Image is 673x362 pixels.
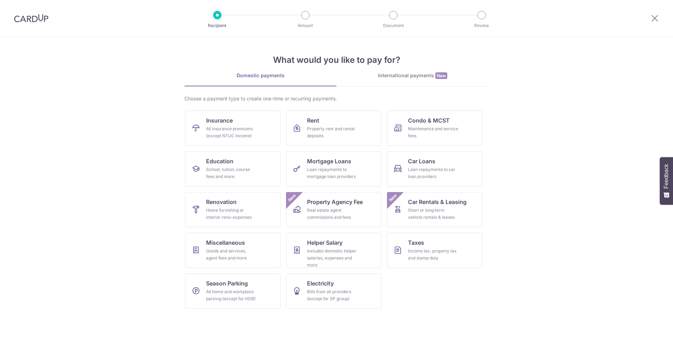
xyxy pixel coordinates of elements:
p: Document [367,22,419,29]
a: Season ParkingAll home and workplace parking (except for HDB) [185,274,280,309]
span: Taxes [408,238,424,247]
span: Car Loans [408,157,435,165]
a: Mortgage LoansLoan repayments to mortgage loan providers [286,151,381,186]
a: RenovationHome furnishing or interior reno-expenses [185,192,280,227]
a: ElectricityBills from all providers (except for SP group) [286,274,381,309]
p: Review [456,22,508,29]
a: InsuranceAll insurance premiums (except NTUC Income) [185,111,280,146]
span: Rent [307,116,319,125]
a: Car LoansLoan repayments to car loan providers [387,151,482,186]
div: Goods and services, agent fees and more [206,248,257,262]
div: Income tax, property tax and stamp duty [408,248,458,262]
div: All home and workplace parking (except for HDB) [206,288,257,302]
a: Property Agency FeeReal estate agent commissions and feesNew [286,192,381,227]
div: Home furnishing or interior reno-expenses [206,207,257,221]
div: Includes domestic helper salaries, expenses and more [307,248,358,269]
span: Property Agency Fee [307,198,363,206]
a: Helper SalaryIncludes domestic helper salaries, expenses and more [286,233,381,268]
p: Recipient [191,22,243,29]
div: Property rent and rental deposits [307,125,358,139]
span: Electricity [307,279,334,288]
button: Feedback - Show survey [660,157,673,205]
span: New [435,72,447,79]
span: Helper Salary [307,238,342,247]
span: Mortgage Loans [307,157,351,165]
div: International payments [336,72,489,79]
a: Car Rentals & LeasingShort or long‑term vehicle rentals & leasesNew [387,192,482,227]
a: TaxesIncome tax, property tax and stamp duty [387,233,482,268]
p: Amount [279,22,331,29]
div: Choose a payment type to create one-time or recurring payments. [184,95,489,102]
div: Loan repayments to mortgage loan providers [307,166,358,180]
div: Domestic payments [184,72,336,79]
div: Maintenance and service fees [408,125,458,139]
div: School, tuition, course fees and more [206,166,257,180]
div: Short or long‑term vehicle rentals & leases [408,207,458,221]
a: MiscellaneousGoods and services, agent fees and more [185,233,280,268]
img: CardUp [14,14,48,22]
span: Miscellaneous [206,238,245,247]
div: Real estate agent commissions and fees [307,207,358,221]
span: Education [206,157,233,165]
div: Bills from all providers (except for SP group) [307,288,358,302]
span: New [286,192,298,204]
div: Loan repayments to car loan providers [408,166,458,180]
h4: What would you like to pay for? [184,54,489,66]
a: RentProperty rent and rental deposits [286,111,381,146]
span: New [387,192,399,204]
span: Car Rentals & Leasing [408,198,467,206]
span: Renovation [206,198,237,206]
a: Condo & MCSTMaintenance and service fees [387,111,482,146]
span: Season Parking [206,279,248,288]
span: Insurance [206,116,233,125]
div: All insurance premiums (except NTUC Income) [206,125,257,139]
span: Feedback [663,164,669,189]
a: EducationSchool, tuition, course fees and more [185,151,280,186]
span: Condo & MCST [408,116,450,125]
